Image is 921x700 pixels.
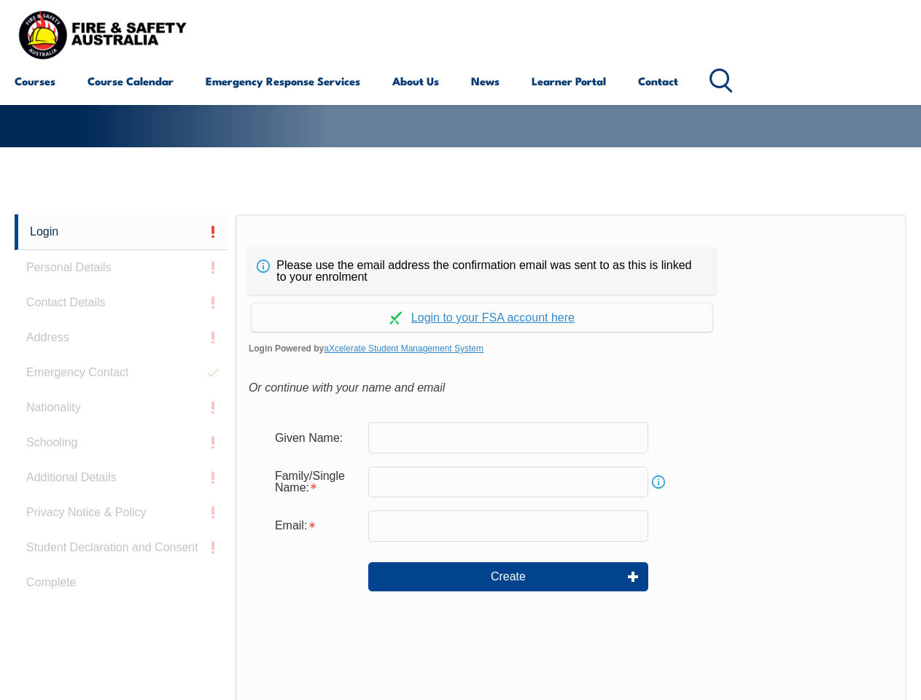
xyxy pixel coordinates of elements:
a: Info [648,472,669,492]
a: Contact [638,63,678,98]
a: News [471,63,500,98]
div: Family/Single Name is required. [263,462,368,502]
a: Login [15,214,228,250]
a: Courses [15,63,55,98]
button: Create [368,562,648,591]
span: Login Powered by [249,338,893,359]
a: Learner Portal [532,63,606,98]
a: About Us [392,63,439,98]
div: Given Name: [263,424,368,451]
a: Course Calendar [88,63,174,98]
a: Emergency Response Services [206,63,360,98]
div: Email is required. [263,512,368,540]
div: Or continue with your name and email [249,377,893,399]
div: Please use the email address the confirmation email was sent to as this is linked to your enrolment [249,248,715,295]
a: aXcelerate Student Management System [324,343,483,354]
img: Log in withaxcelerate [389,311,403,324]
